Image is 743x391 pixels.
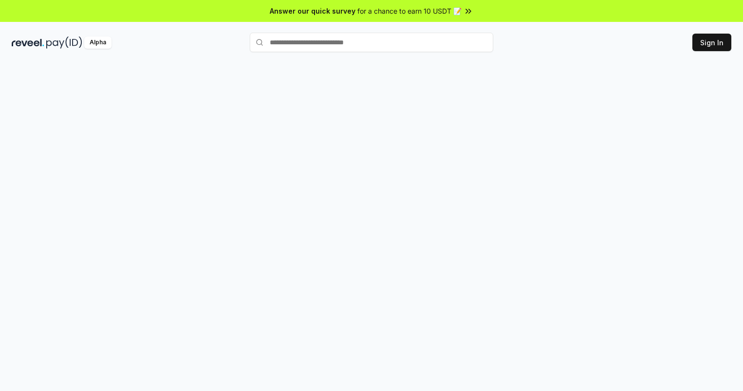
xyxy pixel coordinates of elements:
button: Sign In [692,34,731,51]
img: reveel_dark [12,37,44,49]
img: pay_id [46,37,82,49]
span: Answer our quick survey [270,6,355,16]
div: Alpha [84,37,111,49]
span: for a chance to earn 10 USDT 📝 [357,6,462,16]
